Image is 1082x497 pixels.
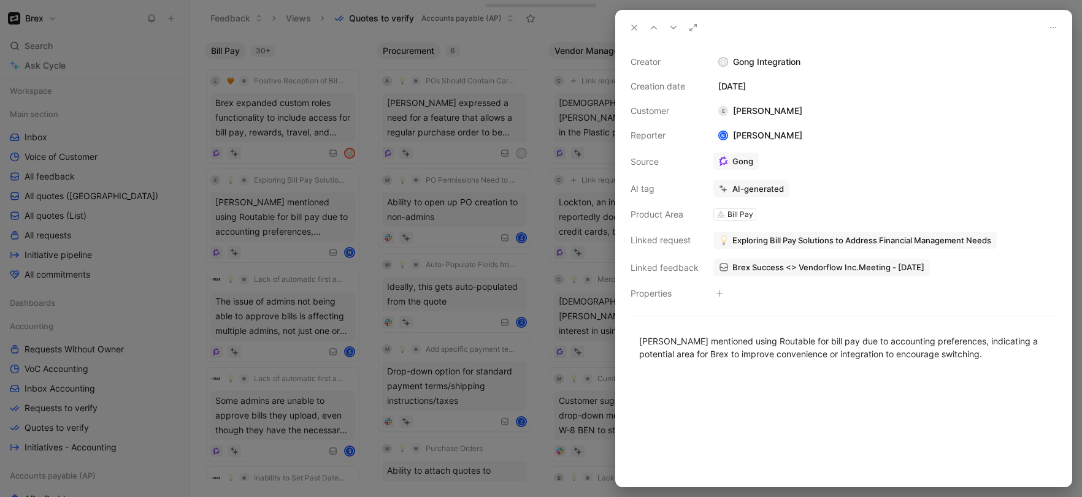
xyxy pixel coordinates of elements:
div: N [719,132,727,140]
div: Properties [631,286,699,301]
div: [PERSON_NAME] mentioned using Routable for bill pay due to accounting preferences, indicating a p... [639,335,1048,360]
div: Linked request [631,233,699,248]
button: 💡Exploring Bill Pay Solutions to Address Financial Management Needs [713,232,997,249]
img: 💡 [719,235,729,245]
div: Creator [631,55,699,69]
div: [DATE] [713,79,1057,94]
a: Brex Success <> Vendorflow Inc.Meeting - [DATE] [713,259,930,276]
div: AI tag [631,181,699,196]
div: Product Area [631,207,699,222]
div: G [719,58,727,66]
div: Bill Pay [727,208,753,221]
a: Gong [713,153,759,170]
div: Linked feedback [631,260,699,275]
div: E [718,106,728,116]
div: [PERSON_NAME] [713,104,807,118]
div: Source [631,154,699,169]
div: Creation date [631,79,699,94]
div: Customer [631,104,699,118]
div: [PERSON_NAME] [713,128,807,143]
div: AI-generated [732,183,784,194]
div: Gong Integration [713,55,1057,69]
span: Brex Success <> Vendorflow Inc.Meeting - [DATE] [732,262,924,273]
div: Reporter [631,128,699,143]
span: Exploring Bill Pay Solutions to Address Financial Management Needs [732,235,991,246]
button: AI-generated [713,180,789,197]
